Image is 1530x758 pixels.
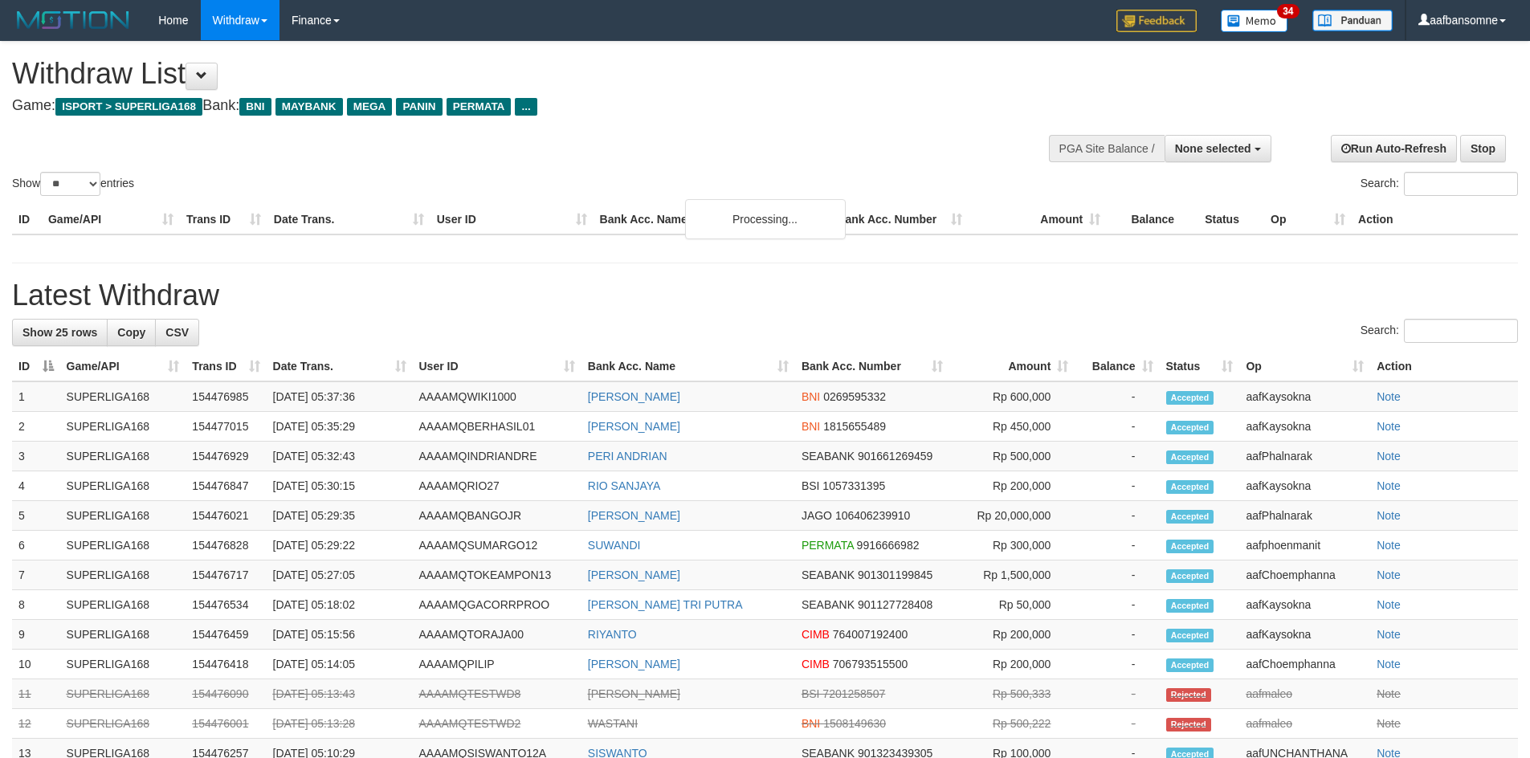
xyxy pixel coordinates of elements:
td: AAAAMQBERHASIL01 [413,412,581,442]
span: Copy 0269595332 to clipboard [823,390,886,403]
span: PERMATA [447,98,512,116]
a: [PERSON_NAME] TRI PUTRA [588,598,743,611]
td: 154476001 [186,709,266,739]
a: [PERSON_NAME] [588,687,680,700]
td: SUPERLIGA168 [60,442,186,471]
th: Bank Acc. Name: activate to sort column ascending [581,352,795,381]
span: Copy 706793515500 to clipboard [833,658,908,670]
td: aafmaleo [1239,709,1370,739]
td: 10 [12,650,60,679]
th: User ID [430,205,594,234]
span: ISPORT > SUPERLIGA168 [55,98,202,116]
a: WASTANI [588,717,638,730]
td: 6 [12,531,60,560]
td: [DATE] 05:14:05 [267,650,413,679]
td: 154476985 [186,381,266,412]
td: [DATE] 05:27:05 [267,560,413,590]
td: - [1075,560,1159,590]
th: Game/API [42,205,180,234]
img: Button%20Memo.svg [1221,10,1288,32]
td: AAAAMQGACORRPROO [413,590,581,620]
td: SUPERLIGA168 [60,709,186,739]
td: AAAAMQWIKI1000 [413,381,581,412]
td: aafmaleo [1239,679,1370,709]
td: - [1075,709,1159,739]
a: Note [1377,509,1401,522]
td: - [1075,501,1159,531]
span: CSV [165,326,189,339]
td: - [1075,590,1159,620]
a: Note [1377,539,1401,552]
td: [DATE] 05:35:29 [267,412,413,442]
th: Trans ID: activate to sort column ascending [186,352,266,381]
td: Rp 300,000 [949,531,1075,560]
td: - [1075,679,1159,709]
td: 5 [12,501,60,531]
a: Run Auto-Refresh [1331,135,1457,162]
button: None selected [1165,135,1271,162]
td: Rp 500,000 [949,442,1075,471]
span: JAGO [802,509,832,522]
a: [PERSON_NAME] [588,390,680,403]
h1: Withdraw List [12,58,1004,90]
span: MEGA [347,98,393,116]
span: Copy 901301199845 to clipboard [858,568,932,581]
td: - [1075,531,1159,560]
td: [DATE] 05:29:22 [267,531,413,560]
td: SUPERLIGA168 [60,590,186,620]
img: Feedback.jpg [1116,10,1197,32]
td: - [1075,412,1159,442]
span: BNI [802,420,820,433]
td: 154476418 [186,650,266,679]
span: BNI [802,390,820,403]
td: SUPERLIGA168 [60,501,186,531]
span: SEABANK [802,568,855,581]
span: MAYBANK [275,98,343,116]
a: CSV [155,319,199,346]
td: 7 [12,560,60,590]
td: 154476534 [186,590,266,620]
td: [DATE] 05:29:35 [267,501,413,531]
th: Action [1370,352,1518,381]
span: Accepted [1166,450,1214,464]
a: Note [1377,717,1401,730]
td: 3 [12,442,60,471]
input: Search: [1404,319,1518,343]
td: AAAAMQTESTWD2 [413,709,581,739]
th: User ID: activate to sort column ascending [413,352,581,381]
td: Rp 200,000 [949,471,1075,501]
span: BNI [802,717,820,730]
a: RIO SANJAYA [588,479,661,492]
th: Game/API: activate to sort column ascending [60,352,186,381]
a: PERI ANDRIAN [588,450,667,463]
a: [PERSON_NAME] [588,509,680,522]
td: Rp 1,500,000 [949,560,1075,590]
span: Accepted [1166,540,1214,553]
td: aafPhalnarak [1239,442,1370,471]
span: ... [515,98,537,116]
td: [DATE] 05:30:15 [267,471,413,501]
a: SUWANDI [588,539,641,552]
a: Note [1377,658,1401,670]
th: Trans ID [180,205,267,234]
span: Accepted [1166,629,1214,642]
td: - [1075,381,1159,412]
label: Search: [1361,319,1518,343]
th: Bank Acc. Number [830,205,969,234]
a: Copy [107,319,156,346]
td: Rp 200,000 [949,620,1075,650]
div: PGA Site Balance / [1049,135,1165,162]
td: aafKaysokna [1239,471,1370,501]
td: aafphoenmanit [1239,531,1370,560]
span: Accepted [1166,480,1214,494]
td: SUPERLIGA168 [60,650,186,679]
td: 8 [12,590,60,620]
th: Amount: activate to sort column ascending [949,352,1075,381]
td: 154477015 [186,412,266,442]
span: Accepted [1166,658,1214,672]
td: - [1075,471,1159,501]
td: AAAAMQRIO27 [413,471,581,501]
th: Status [1198,205,1264,234]
td: Rp 500,222 [949,709,1075,739]
th: Status: activate to sort column ascending [1160,352,1240,381]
